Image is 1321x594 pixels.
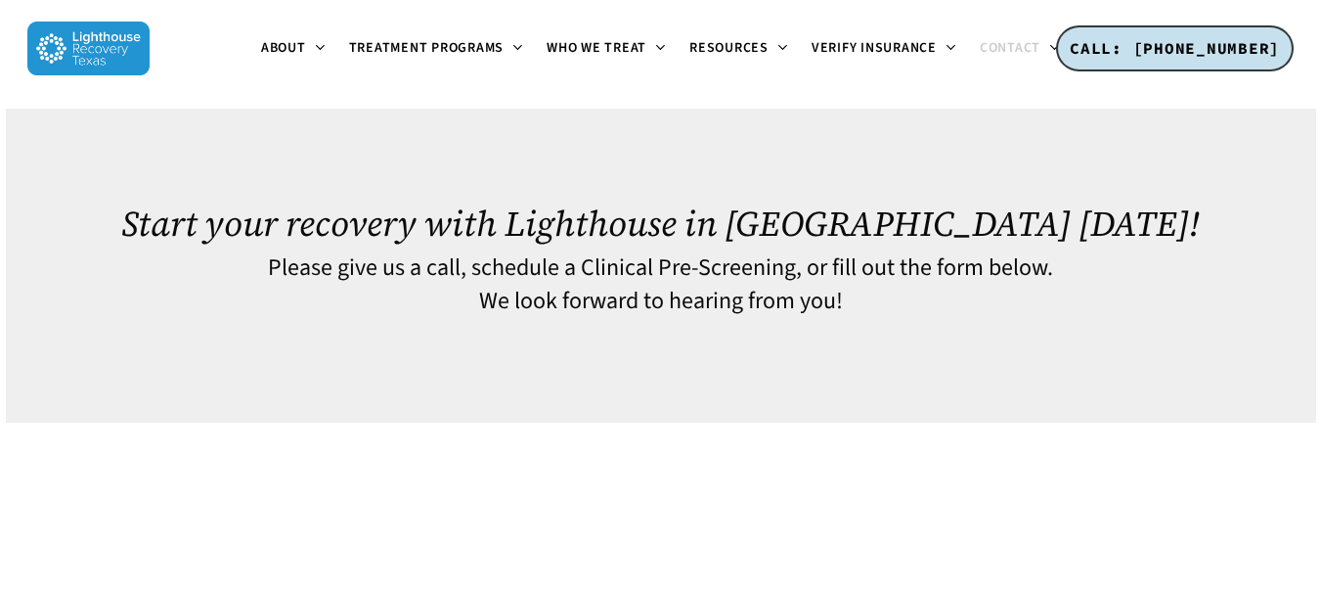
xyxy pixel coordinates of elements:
a: About [249,41,337,57]
span: Resources [689,38,769,58]
h1: Start your recovery with Lighthouse in [GEOGRAPHIC_DATA] [DATE]! [88,204,1233,244]
span: Who We Treat [547,38,646,58]
a: Verify Insurance [800,41,968,57]
a: Treatment Programs [337,41,536,57]
a: CALL: [PHONE_NUMBER] [1056,25,1294,72]
span: About [261,38,306,58]
a: Who We Treat [535,41,678,57]
span: Treatment Programs [349,38,505,58]
a: Contact [968,41,1072,57]
span: CALL: [PHONE_NUMBER] [1070,38,1280,58]
a: Resources [678,41,800,57]
h4: Please give us a call, schedule a Clinical Pre-Screening, or fill out the form below. [88,255,1233,281]
h4: We look forward to hearing from you! [88,289,1233,314]
span: Verify Insurance [812,38,937,58]
img: Lighthouse Recovery Texas [27,22,150,75]
span: Contact [980,38,1040,58]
